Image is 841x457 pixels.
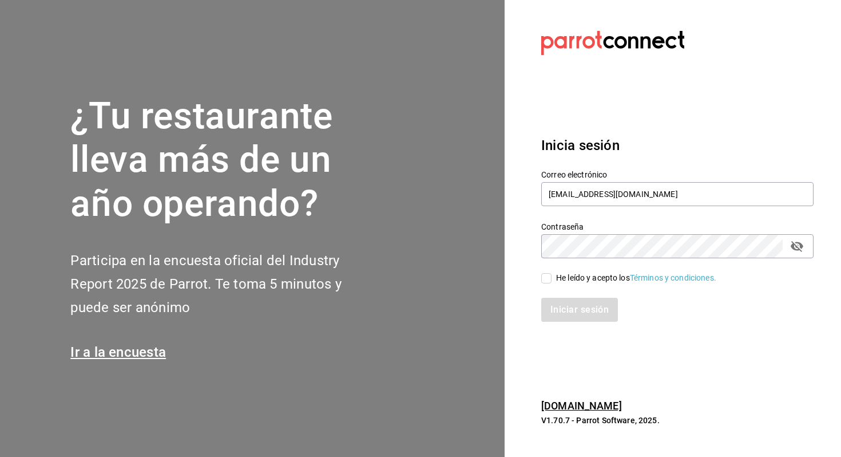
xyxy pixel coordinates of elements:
[70,344,166,360] a: Ir a la encuesta
[556,272,716,284] div: He leído y acepto los
[70,249,379,319] h2: Participa en la encuesta oficial del Industry Report 2025 de Parrot. Te toma 5 minutos y puede se...
[541,415,814,426] p: V1.70.7 - Parrot Software, 2025.
[541,170,814,178] label: Correo electrónico
[630,273,716,282] a: Términos y condiciones.
[541,135,814,156] h3: Inicia sesión
[541,222,814,230] label: Contraseña
[787,237,807,256] button: passwordField
[70,94,379,226] h1: ¿Tu restaurante lleva más de un año operando?
[541,400,622,412] a: [DOMAIN_NAME]
[541,182,814,206] input: Ingresa tu correo electrónico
